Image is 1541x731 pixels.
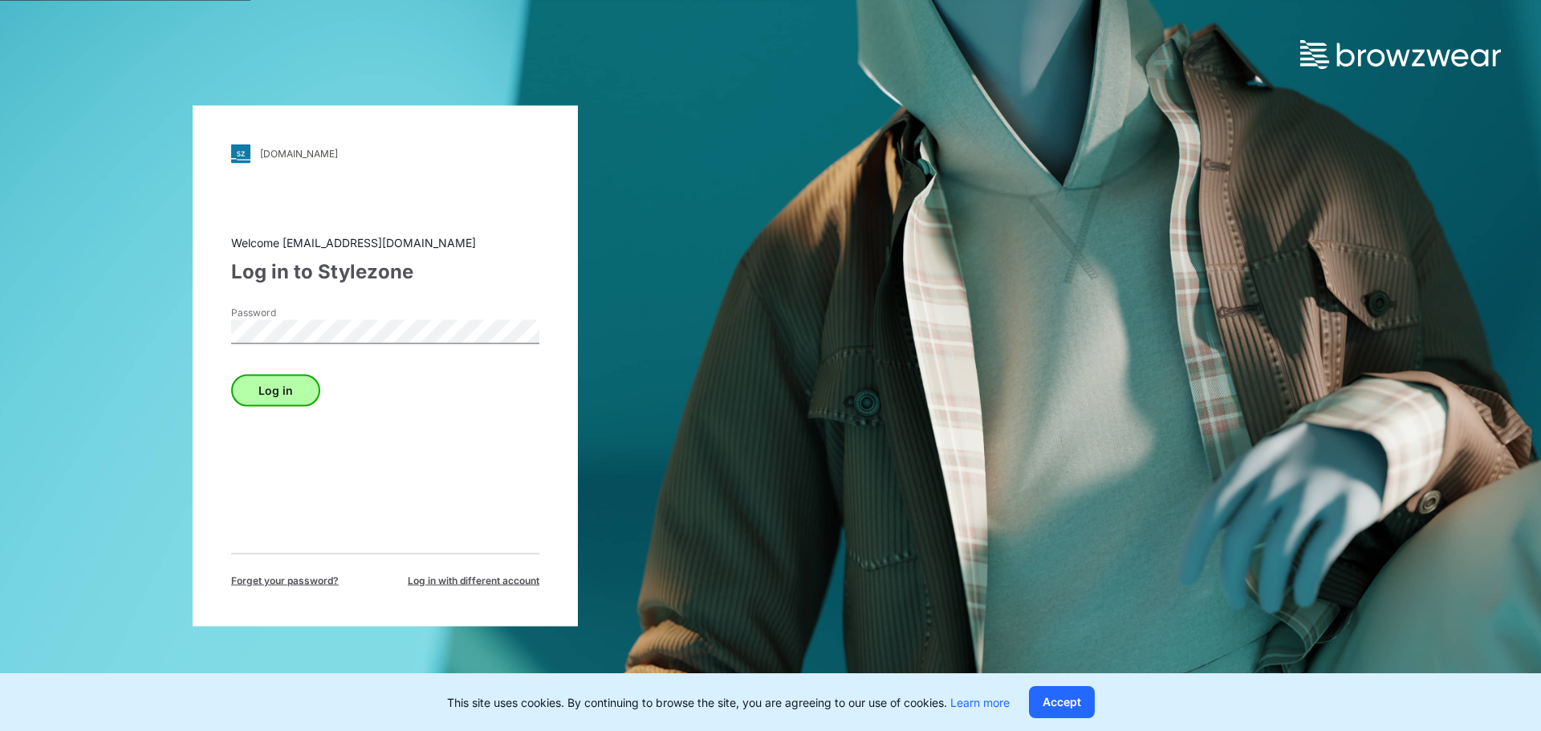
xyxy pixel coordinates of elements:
img: svg+xml;base64,PHN2ZyB3aWR0aD0iMjgiIGhlaWdodD0iMjgiIHZpZXdCb3g9IjAgMCAyOCAyOCIgZmlsbD0ibm9uZSIgeG... [231,144,250,163]
img: browzwear-logo.73288ffb.svg [1300,40,1501,69]
span: Forget your password? [231,573,339,587]
p: This site uses cookies. By continuing to browse the site, you are agreeing to our use of cookies. [447,694,1010,711]
div: Log in to Stylezone [231,257,539,286]
label: Password [231,305,344,319]
button: Log in [231,374,320,406]
a: [DOMAIN_NAME] [231,144,539,163]
span: Log in with different account [408,573,539,587]
button: Accept [1029,686,1095,718]
a: Learn more [950,696,1010,709]
div: Welcome [EMAIL_ADDRESS][DOMAIN_NAME] [231,234,539,250]
div: [DOMAIN_NAME] [260,148,338,160]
